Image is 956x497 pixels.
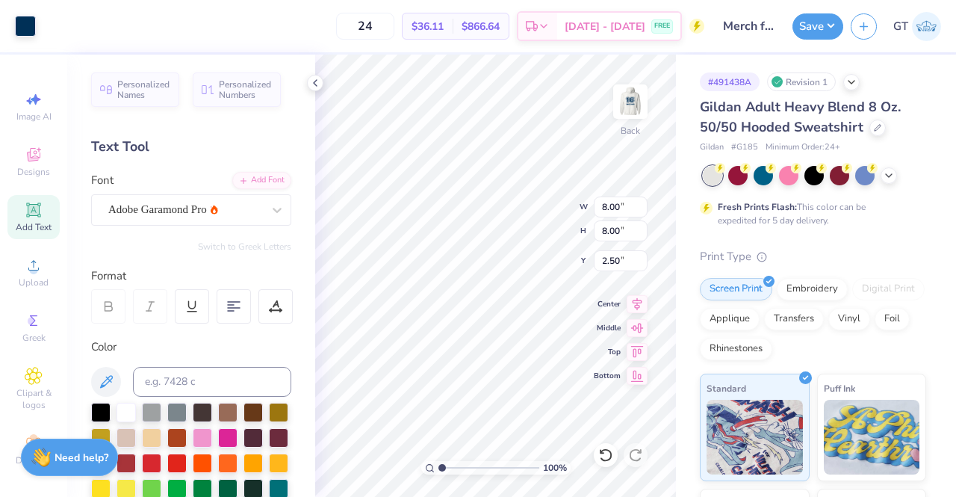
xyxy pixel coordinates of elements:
[615,87,645,117] img: Back
[91,172,114,189] label: Font
[893,12,941,41] a: GT
[718,200,901,227] div: This color can be expedited for 5 day delivery.
[91,268,293,285] div: Format
[232,172,291,189] div: Add Font
[766,141,840,154] span: Minimum Order: 24 +
[55,451,108,465] strong: Need help?
[17,166,50,178] span: Designs
[707,380,746,396] span: Standard
[117,79,170,100] span: Personalized Names
[462,19,500,34] span: $866.64
[700,141,724,154] span: Gildan
[712,11,785,41] input: Untitled Design
[852,278,925,300] div: Digital Print
[875,308,910,330] div: Foil
[565,19,645,34] span: [DATE] - [DATE]
[621,124,640,138] div: Back
[22,332,46,344] span: Greek
[767,72,836,91] div: Revision 1
[16,111,52,123] span: Image AI
[543,461,567,475] span: 100 %
[412,19,444,34] span: $36.11
[16,221,52,233] span: Add Text
[594,299,621,309] span: Center
[91,137,291,157] div: Text Tool
[707,400,803,475] img: Standard
[764,308,824,330] div: Transfers
[594,371,621,381] span: Bottom
[654,21,670,31] span: FREE
[700,278,772,300] div: Screen Print
[700,98,901,136] span: Gildan Adult Heavy Blend 8 Oz. 50/50 Hooded Sweatshirt
[912,12,941,41] img: Gayathree Thangaraj
[718,201,797,213] strong: Fresh Prints Flash:
[828,308,870,330] div: Vinyl
[336,13,394,40] input: – –
[594,347,621,357] span: Top
[700,72,760,91] div: # 491438A
[594,323,621,333] span: Middle
[893,18,908,35] span: GT
[133,367,291,397] input: e.g. 7428 c
[731,141,758,154] span: # G185
[19,277,49,288] span: Upload
[700,338,772,360] div: Rhinestones
[219,79,272,100] span: Personalized Numbers
[824,400,920,475] img: Puff Ink
[91,339,291,356] div: Color
[792,13,843,40] button: Save
[700,308,760,330] div: Applique
[700,248,926,265] div: Print Type
[198,241,291,253] button: Switch to Greek Letters
[7,387,60,411] span: Clipart & logos
[777,278,848,300] div: Embroidery
[824,380,855,396] span: Puff Ink
[16,454,52,466] span: Decorate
